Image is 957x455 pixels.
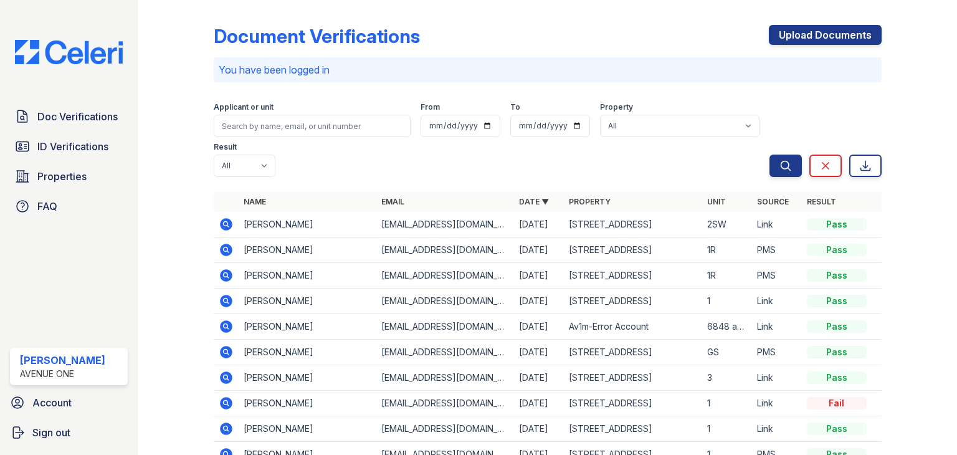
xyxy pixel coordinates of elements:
[564,289,702,314] td: [STREET_ADDRESS]
[5,40,133,64] img: CE_Logo_Blue-a8612792a0a2168367f1c8372b55b34899dd931a85d93a1a3d3e32e68fde9ad4.png
[239,391,376,416] td: [PERSON_NAME]
[807,244,867,256] div: Pass
[239,237,376,263] td: [PERSON_NAME]
[707,197,726,206] a: Unit
[519,197,549,206] a: Date ▼
[702,314,752,340] td: 6848 apt 4
[214,115,411,137] input: Search by name, email, or unit number
[752,237,802,263] td: PMS
[5,420,133,445] a: Sign out
[807,218,867,231] div: Pass
[239,365,376,391] td: [PERSON_NAME]
[376,340,514,365] td: [EMAIL_ADDRESS][DOMAIN_NAME]
[702,237,752,263] td: 1R
[421,102,440,112] label: From
[807,371,867,384] div: Pass
[32,395,72,410] span: Account
[514,365,564,391] td: [DATE]
[702,289,752,314] td: 1
[239,314,376,340] td: [PERSON_NAME]
[564,365,702,391] td: [STREET_ADDRESS]
[376,212,514,237] td: [EMAIL_ADDRESS][DOMAIN_NAME]
[514,212,564,237] td: [DATE]
[807,346,867,358] div: Pass
[564,263,702,289] td: [STREET_ADDRESS]
[239,340,376,365] td: [PERSON_NAME]
[702,416,752,442] td: 1
[752,340,802,365] td: PMS
[37,109,118,124] span: Doc Verifications
[37,169,87,184] span: Properties
[10,164,128,189] a: Properties
[32,425,70,440] span: Sign out
[214,142,237,152] label: Result
[702,391,752,416] td: 1
[239,263,376,289] td: [PERSON_NAME]
[564,237,702,263] td: [STREET_ADDRESS]
[376,289,514,314] td: [EMAIL_ADDRESS][DOMAIN_NAME]
[376,416,514,442] td: [EMAIL_ADDRESS][DOMAIN_NAME]
[214,102,274,112] label: Applicant or unit
[752,314,802,340] td: Link
[20,353,105,368] div: [PERSON_NAME]
[514,289,564,314] td: [DATE]
[514,263,564,289] td: [DATE]
[376,237,514,263] td: [EMAIL_ADDRESS][DOMAIN_NAME]
[752,365,802,391] td: Link
[10,194,128,219] a: FAQ
[10,134,128,159] a: ID Verifications
[564,340,702,365] td: [STREET_ADDRESS]
[702,365,752,391] td: 3
[514,314,564,340] td: [DATE]
[752,416,802,442] td: Link
[769,25,882,45] a: Upload Documents
[239,416,376,442] td: [PERSON_NAME]
[214,25,420,47] div: Document Verifications
[37,139,108,154] span: ID Verifications
[514,416,564,442] td: [DATE]
[752,263,802,289] td: PMS
[564,416,702,442] td: [STREET_ADDRESS]
[381,197,404,206] a: Email
[376,391,514,416] td: [EMAIL_ADDRESS][DOMAIN_NAME]
[514,237,564,263] td: [DATE]
[807,320,867,333] div: Pass
[244,197,266,206] a: Name
[807,397,867,410] div: Fail
[807,197,836,206] a: Result
[10,104,128,129] a: Doc Verifications
[376,314,514,340] td: [EMAIL_ADDRESS][DOMAIN_NAME]
[239,212,376,237] td: [PERSON_NAME]
[20,368,105,380] div: Avenue One
[514,340,564,365] td: [DATE]
[807,295,867,307] div: Pass
[564,212,702,237] td: [STREET_ADDRESS]
[5,390,133,415] a: Account
[569,197,611,206] a: Property
[564,314,702,340] td: Av1m-Error Account
[752,289,802,314] td: Link
[702,340,752,365] td: GS
[510,102,520,112] label: To
[37,199,57,214] span: FAQ
[757,197,789,206] a: Source
[514,391,564,416] td: [DATE]
[376,365,514,391] td: [EMAIL_ADDRESS][DOMAIN_NAME]
[752,391,802,416] td: Link
[752,212,802,237] td: Link
[702,263,752,289] td: 1R
[564,391,702,416] td: [STREET_ADDRESS]
[702,212,752,237] td: 2SW
[376,263,514,289] td: [EMAIL_ADDRESS][DOMAIN_NAME]
[219,62,877,77] p: You have been logged in
[600,102,633,112] label: Property
[807,423,867,435] div: Pass
[239,289,376,314] td: [PERSON_NAME]
[807,269,867,282] div: Pass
